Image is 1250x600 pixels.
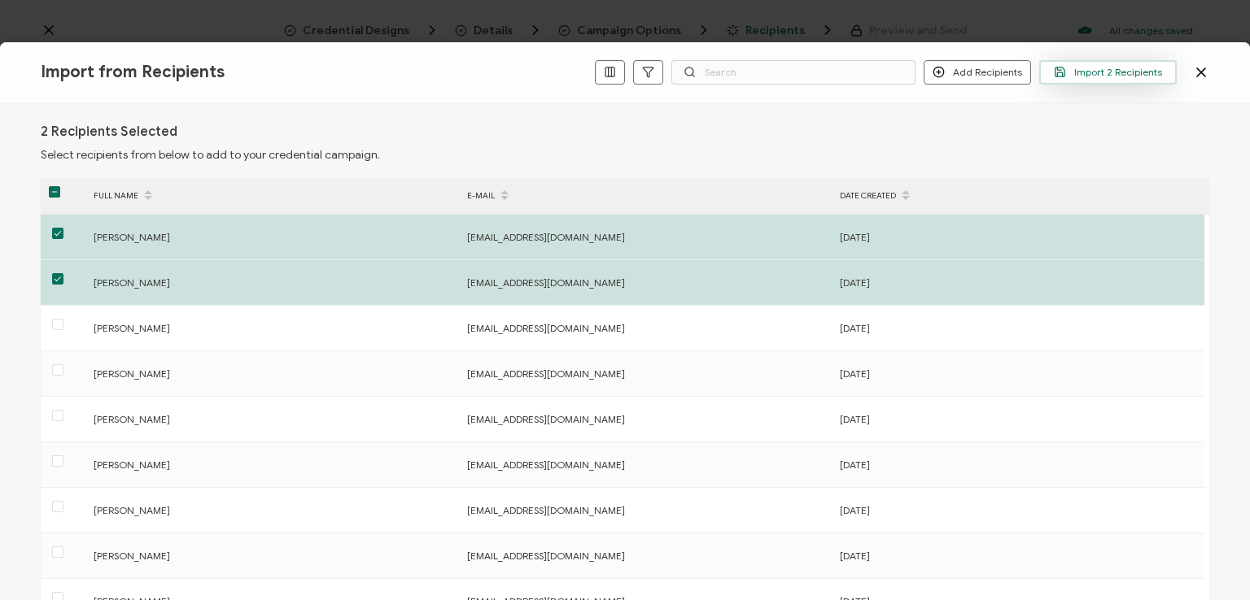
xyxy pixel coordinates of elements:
[832,182,1204,210] div: DATE CREATED
[1054,66,1162,78] span: Import 2 Recipients
[85,182,459,210] div: FULL NAME
[467,550,625,562] span: [EMAIL_ADDRESS][DOMAIN_NAME]
[840,231,870,243] span: [DATE]
[41,124,177,140] h1: 2 Recipients Selected
[840,322,870,334] span: [DATE]
[467,413,625,425] span: [EMAIL_ADDRESS][DOMAIN_NAME]
[94,231,170,243] span: [PERSON_NAME]
[840,367,870,380] span: [DATE]
[840,550,870,562] span: [DATE]
[840,413,870,425] span: [DATE]
[94,413,170,425] span: [PERSON_NAME]
[840,504,870,516] span: [DATE]
[1169,522,1250,600] iframe: Chat Widget
[94,367,170,380] span: [PERSON_NAME]
[467,367,625,380] span: [EMAIL_ADDRESS][DOMAIN_NAME]
[924,60,1031,85] button: Add Recipients
[94,322,170,334] span: [PERSON_NAME]
[467,231,625,243] span: [EMAIL_ADDRESS][DOMAIN_NAME]
[671,60,916,85] input: Search
[459,182,832,210] div: E-MAIL
[467,459,625,471] span: [EMAIL_ADDRESS][DOMAIN_NAME]
[467,322,625,334] span: [EMAIL_ADDRESS][DOMAIN_NAME]
[41,148,380,162] span: Select recipients from below to add to your credential campaign.
[94,550,170,562] span: [PERSON_NAME]
[94,504,170,516] span: [PERSON_NAME]
[94,459,170,471] span: [PERSON_NAME]
[41,62,225,82] span: Import from Recipients
[840,276,870,289] span: [DATE]
[467,276,625,289] span: [EMAIL_ADDRESS][DOMAIN_NAME]
[1039,60,1177,85] button: Import 2 Recipients
[840,459,870,471] span: [DATE]
[94,276,170,289] span: [PERSON_NAME]
[467,504,625,516] span: [EMAIL_ADDRESS][DOMAIN_NAME]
